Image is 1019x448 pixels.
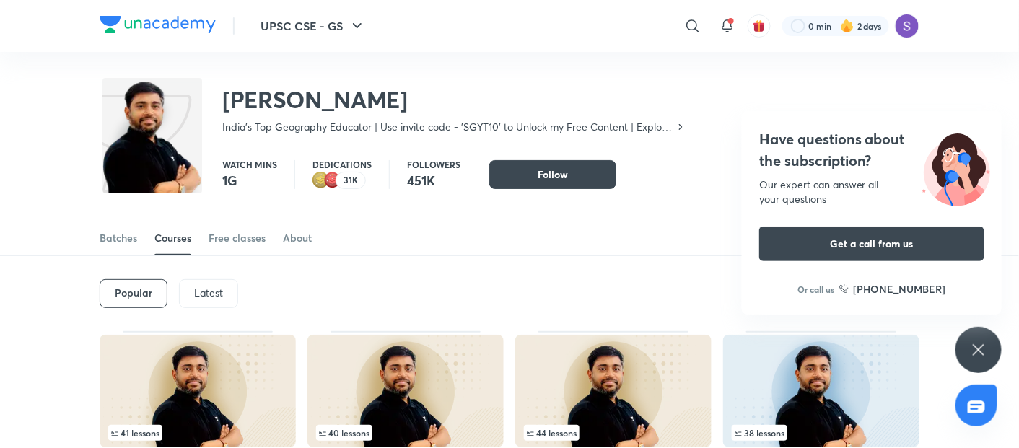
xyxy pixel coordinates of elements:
[759,227,984,261] button: Get a call from us
[538,167,568,182] span: Follow
[407,172,460,189] p: 451K
[100,221,137,255] a: Batches
[524,425,703,441] div: left
[108,425,287,441] div: infosection
[840,19,854,33] img: streak
[115,287,152,299] h6: Popular
[344,175,358,185] p: 31K
[407,160,460,169] p: Followers
[222,172,277,189] p: 1G
[154,221,191,255] a: Courses
[839,281,946,297] a: [PHONE_NUMBER]
[524,425,703,441] div: infocontainer
[100,16,216,37] a: Company Logo
[911,128,1002,206] img: ttu_illustration_new.svg
[732,425,911,441] div: left
[324,172,341,189] img: educator badge1
[723,335,919,447] img: Thumbnail
[854,281,946,297] h6: [PHONE_NUMBER]
[319,429,369,437] span: 40 lessons
[222,120,675,134] p: India's Top Geography Educator | Use invite code - 'SGYT10' to Unlock my Free Content | Explore t...
[194,287,223,299] p: Latest
[222,160,277,169] p: Watch mins
[252,12,375,40] button: UPSC CSE - GS
[312,160,372,169] p: Dedications
[732,425,911,441] div: infocontainer
[732,425,911,441] div: infosection
[102,81,202,219] img: class
[154,231,191,245] div: Courses
[489,160,616,189] button: Follow
[283,221,312,255] a: About
[100,16,216,33] img: Company Logo
[222,85,686,114] h2: [PERSON_NAME]
[100,335,296,447] img: Thumbnail
[307,335,504,447] img: Thumbnail
[753,19,766,32] img: avatar
[283,231,312,245] div: About
[524,425,703,441] div: infosection
[316,425,495,441] div: infosection
[515,335,712,447] img: Thumbnail
[209,231,266,245] div: Free classes
[111,429,159,437] span: 41 lessons
[312,172,330,189] img: educator badge2
[748,14,771,38] button: avatar
[209,221,266,255] a: Free classes
[759,128,984,172] h4: Have questions about the subscription?
[735,429,784,437] span: 38 lessons
[895,14,919,38] img: Satnam Singh
[108,425,287,441] div: left
[798,283,835,296] p: Or call us
[527,429,577,437] span: 44 lessons
[100,231,137,245] div: Batches
[316,425,495,441] div: left
[316,425,495,441] div: infocontainer
[759,177,984,206] div: Our expert can answer all your questions
[108,425,287,441] div: infocontainer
